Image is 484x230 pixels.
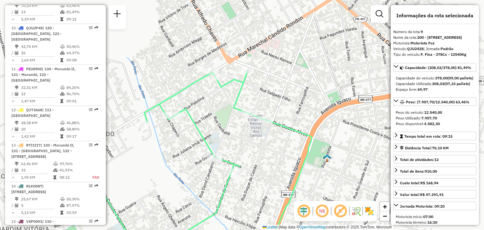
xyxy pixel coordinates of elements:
i: Tempo total em rota [60,135,63,138]
div: Distância Total: [400,145,449,151]
span: | 130 - Morumbi II, 131 - [GEOGRAPHIC_DATA], 132 - [STREET_ADDRESS] [11,143,74,159]
a: Nova sessão e pesquisa [111,8,124,22]
div: Peso Utilizado: [396,115,474,121]
span: | Jornada: [423,46,453,51]
td: / [11,126,14,132]
td: 41,93% [59,167,85,173]
strong: Motorista Foz [411,41,435,45]
span: Ocultar NR [314,204,330,219]
td: 81,49% [66,9,98,15]
em: Rota exportada [95,67,98,71]
span: 13 - [11,143,74,159]
em: Opções [89,26,93,30]
div: Veículo: [393,46,476,52]
td: 32,31 KM [21,84,60,91]
td: 99,76% [59,161,85,167]
td: 08:12 [59,174,85,181]
strong: QJU2428 [407,46,423,51]
strong: 69,97 [418,87,428,92]
span: VSP0001 [26,219,42,224]
td: 5 [21,202,60,209]
strong: (09,00 pallets) [447,76,473,80]
span: | [STREET_ADDRESS] [11,184,46,194]
span: FEU8905 [26,66,42,71]
a: Total de itens:910,00 [393,167,476,175]
span: | 120 - [GEOGRAPHIC_DATA], 123 - [GEOGRAPHIC_DATA] [11,26,62,42]
a: Exibir filtros [373,8,386,20]
img: Exibir/Ocultar setores [364,206,374,216]
td: 1,95 KM [21,174,53,181]
i: Total de Atividades [15,10,19,14]
i: % de utilização da cubagem [53,168,58,172]
span: QJT3668 [26,107,42,112]
i: % de utilização da cubagem [60,92,65,96]
em: Rota exportada [95,108,98,112]
a: Custo total:R$ 168,94 [393,178,476,187]
a: Capacidade: (308,03/378,00) 81,49% [393,63,476,72]
span: + [383,203,387,210]
span: 10 - [11,26,62,42]
span: 11 - [11,66,76,83]
td: / [11,91,14,97]
strong: 12.540,00 [424,110,442,115]
span: | 111 - [GEOGRAPHIC_DATA] [11,107,54,118]
i: % de utilização da cubagem [60,10,65,14]
td: 87,47% [66,202,98,209]
span: RTI1I17 [26,143,41,147]
td: 1,42 KM [21,133,60,140]
a: Tempo total em rota: 09:15 [393,132,476,140]
td: 50,46% [66,43,98,50]
strong: R$ 47.391,91 [420,192,444,197]
td: 32 [21,167,53,173]
span: RLK0D87 [26,184,42,188]
td: = [11,174,14,181]
a: Zoom in [380,202,389,211]
td: FAD [85,174,100,181]
i: Tempo total em rota [60,99,63,103]
span: | [279,225,279,229]
i: Tempo total em rota [53,175,56,179]
strong: 200 - [STREET_ADDRESS] [417,35,462,40]
i: Total de Atividades [15,204,19,207]
td: = [11,57,14,63]
em: Rota exportada [95,26,98,30]
a: Peso: (7.957,70/12.540,00) 63,46% [393,97,476,106]
td: 42,74 KM [21,43,60,50]
img: Fluxo de ruas [351,206,361,216]
div: Número da rota: [393,29,476,35]
span: 70,10 KM [432,146,449,150]
a: Distância Total:70,10 KM [393,143,476,152]
div: Valor total: [400,192,444,198]
div: Peso: (7.957,70/12.540,00) 63,46% [393,107,476,129]
td: / [11,167,14,173]
div: Map data © contributors,© 2025 TomTom, Microsoft [261,225,393,230]
div: Jornada Motorista: 09:20 [400,204,445,209]
a: Valor total:R$ 47.391,91 [393,190,476,198]
i: % de utilização do peso [60,4,65,8]
td: 26 [21,50,60,56]
td: 13 [21,9,60,15]
td: 09:01 [66,98,98,104]
strong: 378,00 [435,76,447,80]
span: QJU2F48 [26,26,43,30]
em: Rota exportada [95,143,98,147]
td: 86,70% [66,91,98,97]
td: 58,80% [66,126,98,132]
div: Motorista: [393,40,476,46]
i: Total de Atividades [15,127,19,131]
td: 09:17 [66,133,98,140]
strong: 16:20 [427,220,437,225]
td: 5,39 KM [21,16,60,22]
em: Opções [89,184,93,188]
em: Opções [89,219,93,223]
a: Zoom out [380,211,389,221]
strong: 7.957,70 [421,116,437,120]
td: = [11,133,14,140]
i: Tempo total em rota [60,211,63,215]
a: OpenStreetMap [299,225,326,229]
td: / [11,50,14,56]
em: Opções [89,143,93,147]
td: 63,46% [66,3,98,9]
span: 14 - [11,184,46,194]
a: Leaflet [262,225,278,229]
